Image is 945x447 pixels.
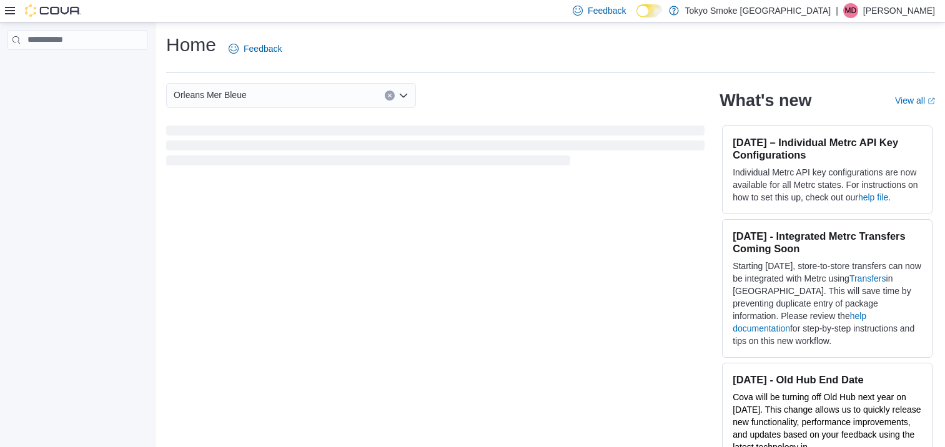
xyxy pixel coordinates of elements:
h3: [DATE] - Integrated Metrc Transfers Coming Soon [733,230,922,255]
a: Feedback [224,36,287,61]
span: Feedback [244,42,282,55]
p: Starting [DATE], store-to-store transfers can now be integrated with Metrc using in [GEOGRAPHIC_D... [733,260,922,347]
h3: [DATE] – Individual Metrc API Key Configurations [733,136,922,161]
a: help file [858,192,888,202]
span: Orleans Mer Bleue [174,87,247,102]
span: MD [845,3,857,18]
a: Transfers [849,273,886,283]
span: Feedback [588,4,626,17]
p: Individual Metrc API key configurations are now available for all Metrc states. For instructions ... [733,166,922,204]
nav: Complex example [7,52,147,82]
h1: Home [166,32,216,57]
span: Dark Mode [636,17,637,18]
input: Dark Mode [636,4,663,17]
button: Clear input [385,91,395,101]
button: Open list of options [398,91,408,101]
h3: [DATE] - Old Hub End Date [733,373,922,386]
a: View allExternal link [895,96,935,106]
img: Cova [25,4,81,17]
p: | [836,3,838,18]
p: Tokyo Smoke [GEOGRAPHIC_DATA] [685,3,831,18]
svg: External link [928,97,935,105]
a: help documentation [733,311,866,333]
span: Loading [166,128,705,168]
p: [PERSON_NAME] [863,3,935,18]
h2: What's new [720,91,811,111]
div: Milo Demelo [843,3,858,18]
